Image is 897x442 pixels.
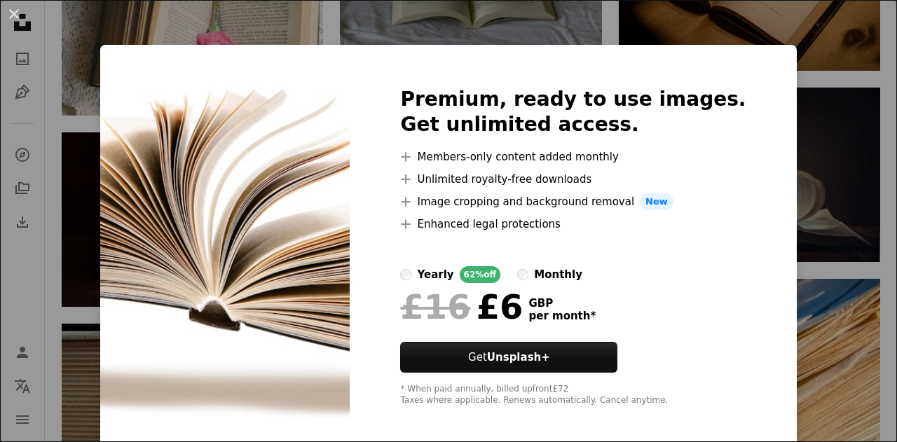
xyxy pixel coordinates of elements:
div: £6 [400,289,523,325]
li: Members-only content added monthly [400,149,746,165]
div: * When paid annually, billed upfront £72 Taxes where applicable. Renews automatically. Cancel any... [400,384,746,406]
div: 62% off [460,266,501,283]
li: Image cropping and background removal [400,193,746,210]
div: monthly [534,266,582,283]
input: yearly62%off [400,269,411,280]
span: GBP [528,297,596,310]
h2: Premium, ready to use images. Get unlimited access. [400,87,746,137]
span: New [640,193,673,210]
div: yearly [417,266,453,283]
button: GetUnsplash+ [400,342,617,373]
span: per month * [528,310,596,322]
span: £16 [400,289,470,325]
li: Unlimited royalty-free downloads [400,171,746,188]
li: Enhanced legal protections [400,216,746,233]
strong: Unsplash+ [487,351,550,364]
input: monthly [517,269,528,280]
